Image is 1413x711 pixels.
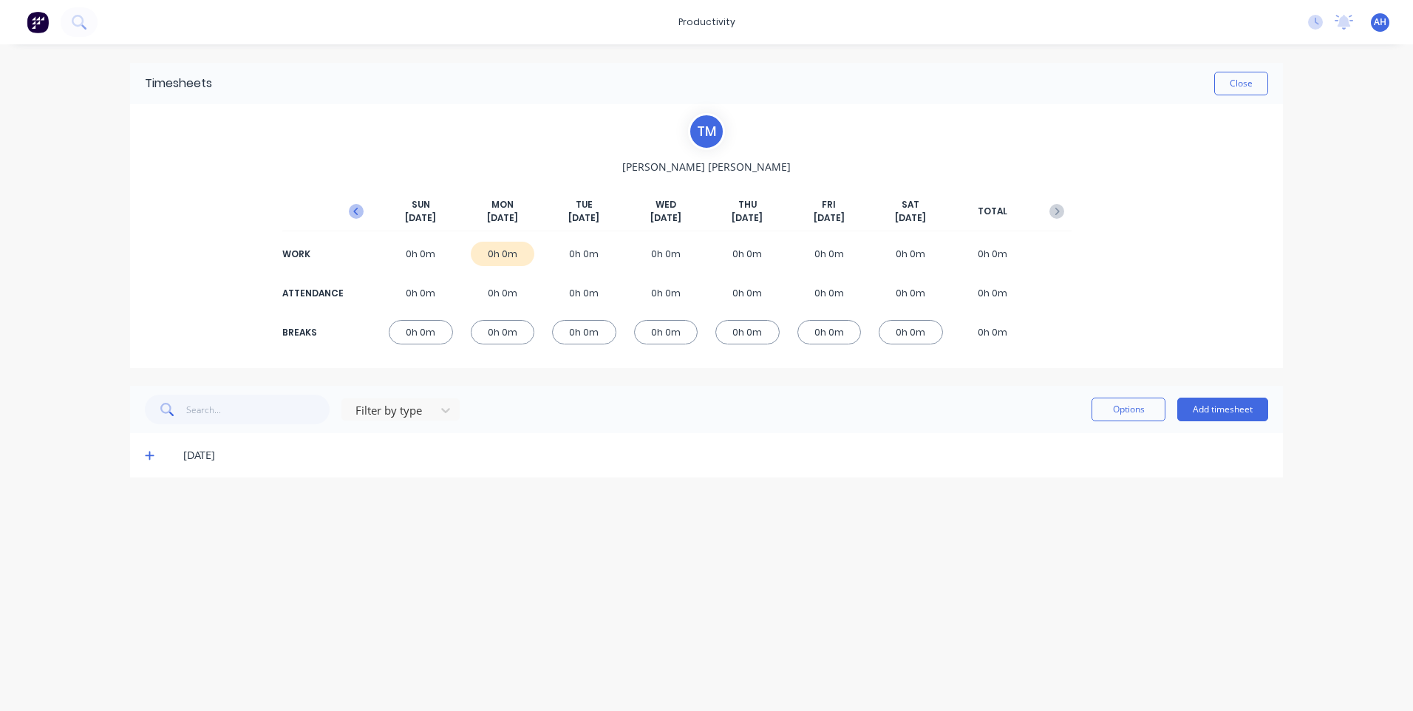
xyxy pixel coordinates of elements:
[715,320,780,344] div: 0h 0m
[487,211,518,225] span: [DATE]
[552,281,616,305] div: 0h 0m
[814,211,845,225] span: [DATE]
[412,198,430,211] span: SUN
[879,320,943,344] div: 0h 0m
[186,395,330,424] input: Search...
[622,159,791,174] span: [PERSON_NAME] [PERSON_NAME]
[1092,398,1165,421] button: Options
[634,320,698,344] div: 0h 0m
[797,281,862,305] div: 0h 0m
[879,281,943,305] div: 0h 0m
[282,248,341,261] div: WORK
[797,320,862,344] div: 0h 0m
[389,281,453,305] div: 0h 0m
[738,198,757,211] span: THU
[961,320,1025,344] div: 0h 0m
[568,211,599,225] span: [DATE]
[634,242,698,266] div: 0h 0m
[902,198,919,211] span: SAT
[471,320,535,344] div: 0h 0m
[552,320,616,344] div: 0h 0m
[978,205,1007,218] span: TOTAL
[634,281,698,305] div: 0h 0m
[471,242,535,266] div: 0h 0m
[27,11,49,33] img: Factory
[1214,72,1268,95] button: Close
[491,198,514,211] span: MON
[405,211,436,225] span: [DATE]
[879,242,943,266] div: 0h 0m
[282,326,341,339] div: BREAKS
[732,211,763,225] span: [DATE]
[715,281,780,305] div: 0h 0m
[895,211,926,225] span: [DATE]
[715,242,780,266] div: 0h 0m
[961,242,1025,266] div: 0h 0m
[1374,16,1386,29] span: AH
[282,287,341,300] div: ATTENDANCE
[961,281,1025,305] div: 0h 0m
[650,211,681,225] span: [DATE]
[389,242,453,266] div: 0h 0m
[1177,398,1268,421] button: Add timesheet
[822,198,836,211] span: FRI
[576,198,593,211] span: TUE
[389,320,453,344] div: 0h 0m
[183,447,1268,463] div: [DATE]
[688,113,725,150] div: T M
[145,75,212,92] div: Timesheets
[797,242,862,266] div: 0h 0m
[471,281,535,305] div: 0h 0m
[656,198,676,211] span: WED
[552,242,616,266] div: 0h 0m
[671,11,743,33] div: productivity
